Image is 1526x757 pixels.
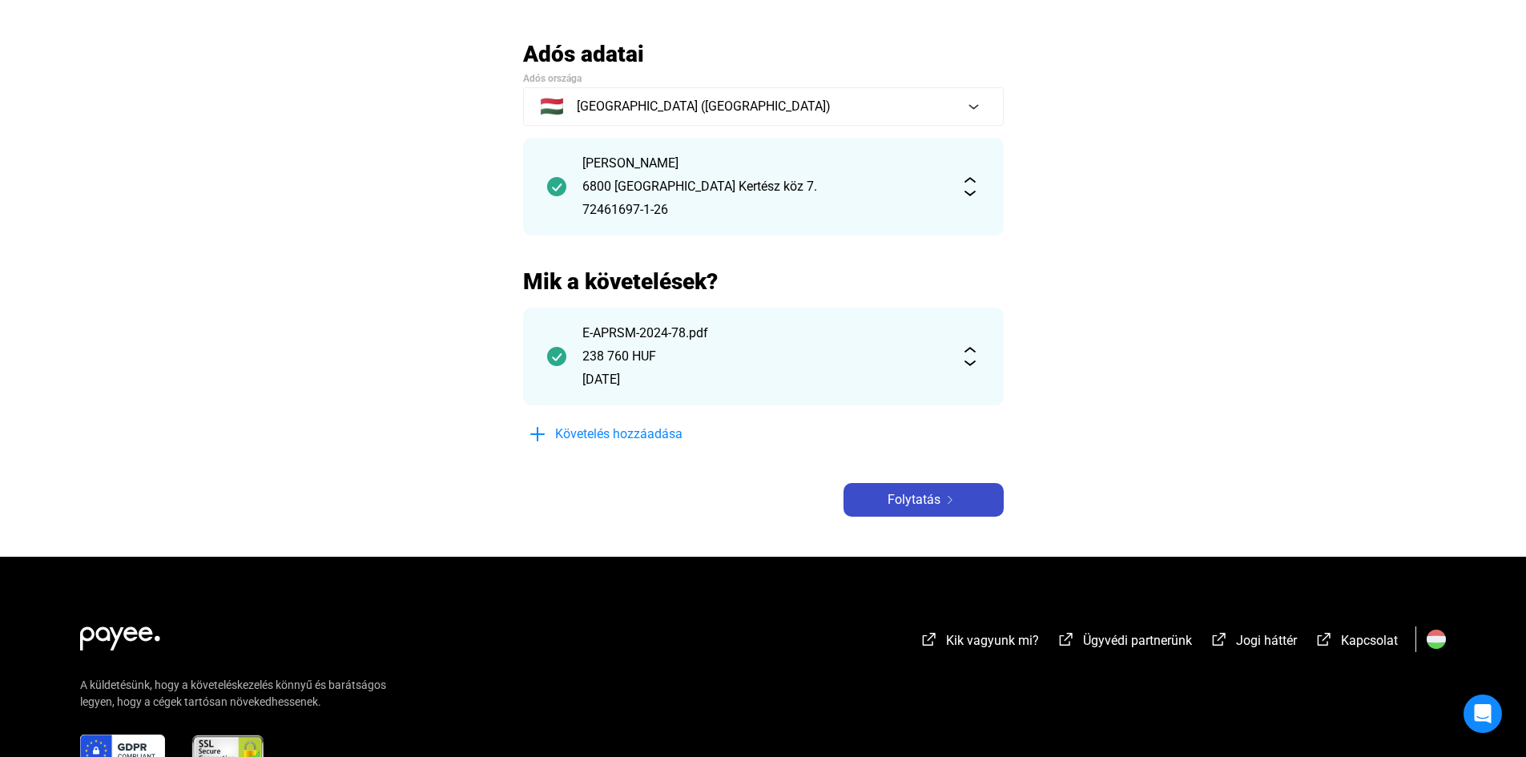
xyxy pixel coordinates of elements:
[1315,635,1398,650] a: external-link-whiteKapcsolat
[547,177,566,196] img: checkmark-darker-green-circle
[1236,633,1297,648] span: Jogi háttér
[547,347,566,366] img: checkmark-darker-green-circle
[920,635,1039,650] a: external-link-whiteKik vagyunk mi?
[523,73,582,84] span: Adós országa
[540,97,564,116] span: 🇭🇺
[528,425,547,444] img: plus-blue
[582,324,944,343] div: E-APRSM-2024-78.pdf
[582,177,944,196] div: 6800 [GEOGRAPHIC_DATA] Kertész köz 7.
[960,347,980,366] img: expand
[80,618,160,650] img: white-payee-white-dot.svg
[523,87,1004,126] button: 🇭🇺[GEOGRAPHIC_DATA] ([GEOGRAPHIC_DATA])
[844,483,1004,517] button: Folytatásarrow-right-white
[1315,631,1334,647] img: external-link-white
[920,631,939,647] img: external-link-white
[946,633,1039,648] span: Kik vagyunk mi?
[523,417,763,451] button: plus-blueKövetelés hozzáadása
[1427,630,1446,649] img: HU.svg
[888,490,940,509] span: Folytatás
[1057,631,1076,647] img: external-link-white
[1057,635,1192,650] a: external-link-whiteÜgyvédi partnerünk
[582,200,944,219] div: 72461697-1-26
[1210,631,1229,647] img: external-link-white
[960,177,980,196] img: expand
[582,370,944,389] div: [DATE]
[1210,635,1297,650] a: external-link-whiteJogi háttér
[577,97,831,116] span: [GEOGRAPHIC_DATA] ([GEOGRAPHIC_DATA])
[523,268,1004,296] h2: Mik a követelések?
[940,496,960,504] img: arrow-right-white
[555,425,682,444] span: Követelés hozzáadása
[1083,633,1192,648] span: Ügyvédi partnerünk
[1464,695,1502,733] div: Open Intercom Messenger
[523,40,1004,68] h2: Adós adatai
[1341,633,1398,648] span: Kapcsolat
[582,154,944,173] div: [PERSON_NAME]
[582,347,944,366] div: 238 760 HUF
